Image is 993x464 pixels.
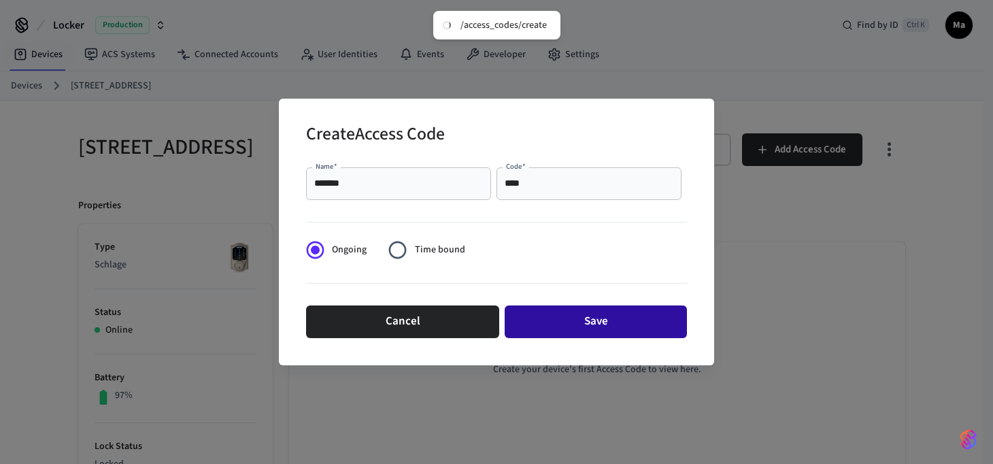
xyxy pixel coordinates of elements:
button: Cancel [306,305,499,338]
span: Time bound [415,243,465,257]
button: Save [505,305,687,338]
h2: Create Access Code [306,115,445,156]
div: /access_codes/create [460,19,547,31]
label: Code [506,161,526,171]
span: Ongoing [332,243,367,257]
img: SeamLogoGradient.69752ec5.svg [960,429,977,450]
label: Name [316,161,337,171]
